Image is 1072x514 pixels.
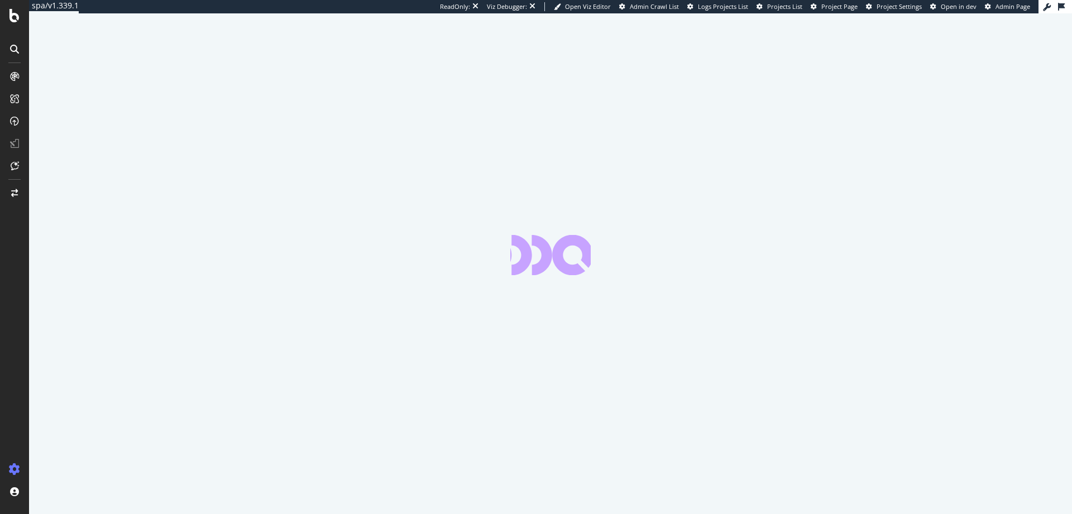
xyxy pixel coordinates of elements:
[619,2,679,11] a: Admin Crawl List
[866,2,922,11] a: Project Settings
[630,2,679,11] span: Admin Crawl List
[757,2,802,11] a: Projects List
[487,2,527,11] div: Viz Debugger:
[510,235,591,275] div: animation
[821,2,858,11] span: Project Page
[687,2,748,11] a: Logs Projects List
[941,2,977,11] span: Open in dev
[767,2,802,11] span: Projects List
[440,2,470,11] div: ReadOnly:
[985,2,1030,11] a: Admin Page
[811,2,858,11] a: Project Page
[554,2,611,11] a: Open Viz Editor
[565,2,611,11] span: Open Viz Editor
[698,2,748,11] span: Logs Projects List
[930,2,977,11] a: Open in dev
[996,2,1030,11] span: Admin Page
[877,2,922,11] span: Project Settings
